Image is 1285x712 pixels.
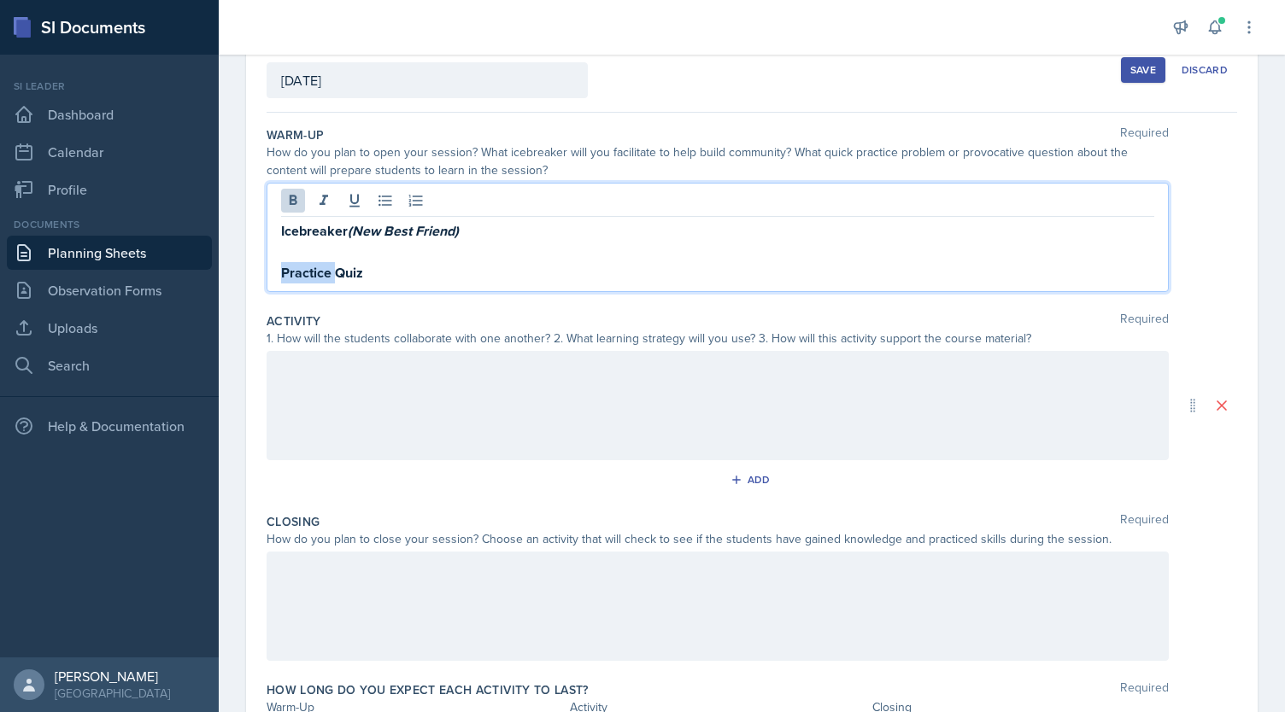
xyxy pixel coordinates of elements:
[7,172,212,207] a: Profile
[281,221,459,241] strong: Icebreaker
[1121,57,1165,83] button: Save
[7,236,212,270] a: Planning Sheets
[348,221,459,241] em: (New Best Friend)
[7,97,212,131] a: Dashboard
[734,473,771,487] div: Add
[267,513,320,530] label: Closing
[267,312,321,330] label: Activity
[1120,126,1169,143] span: Required
[7,409,212,443] div: Help & Documentation
[7,217,212,232] div: Documents
[281,263,363,283] strong: Practice Quiz
[55,685,170,702] div: [GEOGRAPHIC_DATA]
[267,143,1169,179] div: How do you plan to open your session? What icebreaker will you facilitate to help build community...
[267,681,589,698] label: How long do you expect each activity to last?
[267,530,1169,548] div: How do you plan to close your session? Choose an activity that will check to see if the students ...
[1182,63,1228,77] div: Discard
[267,126,324,143] label: Warm-Up
[7,79,212,94] div: Si leader
[7,135,212,169] a: Calendar
[55,668,170,685] div: [PERSON_NAME]
[7,273,212,307] a: Observation Forms
[1130,63,1156,77] div: Save
[7,348,212,382] a: Search
[7,311,212,345] a: Uploads
[1172,57,1237,83] button: Discard
[267,330,1169,347] div: 1. How will the students collaborate with one another? 2. What learning strategy will you use? 3....
[725,467,780,493] button: Add
[1120,312,1169,330] span: Required
[1120,513,1169,530] span: Required
[1120,681,1169,698] span: Required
